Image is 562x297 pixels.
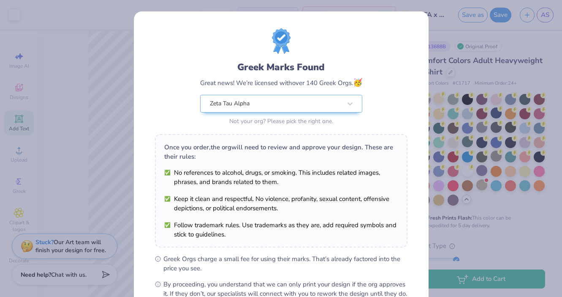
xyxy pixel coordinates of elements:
[272,28,291,54] img: license-marks-badge.png
[164,143,398,161] div: Once you order, the org will need to review and approve your design. These are their rules:
[163,254,407,273] span: Greek Orgs charge a small fee for using their marks. That’s already factored into the price you see.
[200,60,362,74] div: Greek Marks Found
[353,77,362,88] span: 🥳
[164,220,398,239] li: Follow trademark rules. Use trademarks as they are, add required symbols and stick to guidelines.
[164,194,398,213] li: Keep it clean and respectful. No violence, profanity, sexual content, offensive depictions, or po...
[200,77,362,88] div: Great news! We’re licensed with over 140 Greek Orgs.
[200,117,362,126] div: Not your org? Please pick the right one.
[164,168,398,187] li: No references to alcohol, drugs, or smoking. This includes related images, phrases, and brands re...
